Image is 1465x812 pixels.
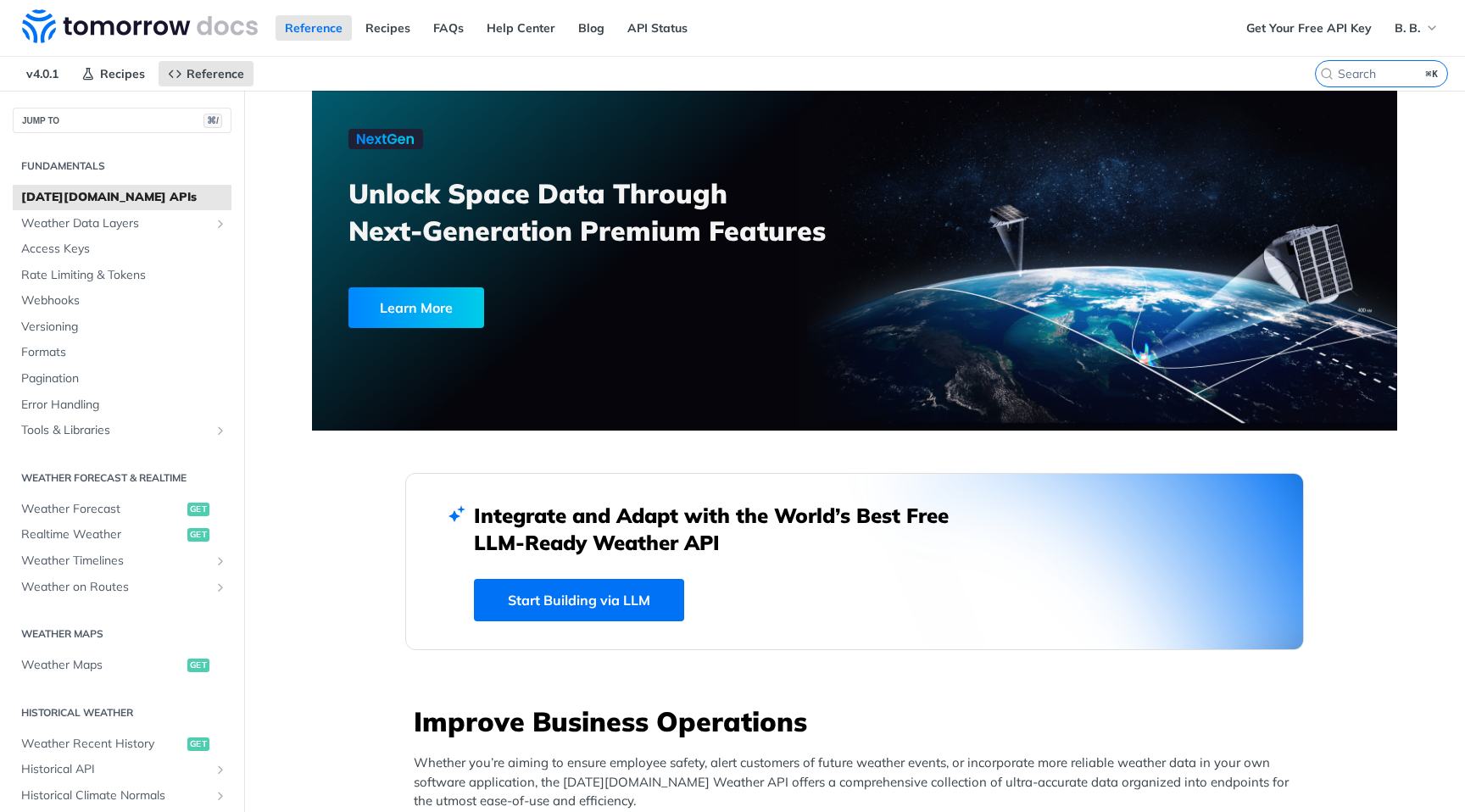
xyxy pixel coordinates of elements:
[1237,15,1381,41] a: Get Your Free API Key
[214,789,227,803] button: Show subpages for Historical Climate Normals
[214,217,227,231] button: Show subpages for Weather Data Layers
[13,705,231,720] h2: Historical Weather
[21,553,209,570] span: Weather Timelines
[474,579,684,621] a: Start Building via LLM
[13,783,231,809] a: Historical Climate NormalsShow subpages for Historical Climate Normals
[13,288,231,314] a: Webhooks
[13,653,231,678] a: Weather Mapsget
[187,737,209,751] span: get
[214,424,227,437] button: Show subpages for Tools & Libraries
[618,15,697,41] a: API Status
[159,61,253,86] a: Reference
[21,787,209,804] span: Historical Climate Normals
[13,575,231,600] a: Weather on RoutesShow subpages for Weather on Routes
[13,522,231,548] a: Realtime Weatherget
[13,211,231,236] a: Weather Data LayersShow subpages for Weather Data Layers
[21,579,209,596] span: Weather on Routes
[22,9,258,43] img: Tomorrow.io Weather API Docs
[1320,67,1334,81] svg: Search
[13,185,231,210] a: [DATE][DOMAIN_NAME] APIs
[214,581,227,594] button: Show subpages for Weather on Routes
[13,548,231,574] a: Weather TimelinesShow subpages for Weather Timelines
[21,657,183,674] span: Weather Maps
[21,189,227,206] span: [DATE][DOMAIN_NAME] APIs
[414,754,1304,811] p: Whether you’re aiming to ensure employee safety, alert customers of future weather events, or inc...
[13,497,231,522] a: Weather Forecastget
[13,470,231,486] h2: Weather Forecast & realtime
[477,15,565,41] a: Help Center
[569,15,614,41] a: Blog
[348,175,873,249] h3: Unlock Space Data Through Next-Generation Premium Features
[21,526,183,543] span: Realtime Weather
[21,267,227,284] span: Rate Limiting & Tokens
[214,554,227,568] button: Show subpages for Weather Timelines
[1385,15,1448,41] button: B. B.
[13,392,231,418] a: Error Handling
[13,418,231,443] a: Tools & LibrariesShow subpages for Tools & Libraries
[356,15,420,41] a: Recipes
[13,366,231,392] a: Pagination
[21,370,227,387] span: Pagination
[424,15,473,41] a: FAQs
[13,757,231,782] a: Historical APIShow subpages for Historical API
[21,344,227,361] span: Formats
[21,736,183,753] span: Weather Recent History
[348,129,423,149] img: NextGen
[348,287,484,328] div: Learn More
[203,114,222,128] span: ⌘/
[13,236,231,262] a: Access Keys
[21,292,227,309] span: Webhooks
[13,159,231,174] h2: Fundamentals
[21,215,209,232] span: Weather Data Layers
[1422,65,1443,82] kbd: ⌘K
[21,397,227,414] span: Error Handling
[13,263,231,288] a: Rate Limiting & Tokens
[21,501,183,518] span: Weather Forecast
[1395,20,1420,36] span: B. B.
[276,15,352,41] a: Reference
[72,61,154,86] a: Recipes
[187,66,244,81] span: Reference
[13,731,231,757] a: Weather Recent Historyget
[13,340,231,365] a: Formats
[17,61,68,86] span: v4.0.1
[414,703,1304,740] h3: Improve Business Operations
[21,319,227,336] span: Versioning
[100,66,145,81] span: Recipes
[13,314,231,340] a: Versioning
[21,422,209,439] span: Tools & Libraries
[348,287,768,328] a: Learn More
[187,503,209,516] span: get
[474,502,974,556] h2: Integrate and Adapt with the World’s Best Free LLM-Ready Weather API
[13,108,231,133] button: JUMP TO⌘/
[187,659,209,672] span: get
[13,626,231,642] h2: Weather Maps
[21,761,209,778] span: Historical API
[187,528,209,542] span: get
[214,763,227,776] button: Show subpages for Historical API
[21,241,227,258] span: Access Keys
